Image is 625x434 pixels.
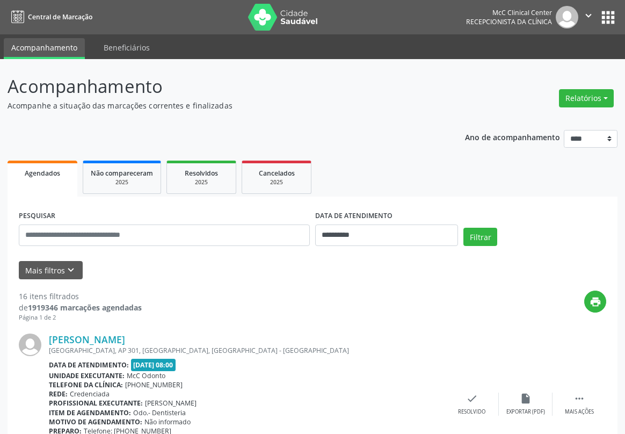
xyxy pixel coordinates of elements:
div: McC Clinical Center [466,8,552,17]
b: Data de atendimento: [49,360,129,370]
span: [PERSON_NAME] [145,399,197,408]
button: Relatórios [559,89,614,107]
b: Item de agendamento: [49,408,131,417]
i:  [583,10,594,21]
span: [DATE] 08:00 [131,359,176,371]
div: Página 1 de 2 [19,313,142,322]
div: Exportar (PDF) [506,408,545,416]
p: Ano de acompanhamento [465,130,560,143]
i: keyboard_arrow_down [65,264,77,276]
a: [PERSON_NAME] [49,334,125,345]
a: Acompanhamento [4,38,85,59]
div: 2025 [175,178,228,186]
span: Cancelados [259,169,295,178]
b: Telefone da clínica: [49,380,123,389]
button:  [578,6,599,28]
div: 16 itens filtrados [19,291,142,302]
span: Agendados [25,169,60,178]
i:  [573,393,585,404]
span: Não compareceram [91,169,153,178]
b: Rede: [49,389,68,399]
b: Unidade executante: [49,371,125,380]
span: [PHONE_NUMBER] [125,380,183,389]
a: Beneficiários [96,38,157,57]
strong: 1919346 marcações agendadas [28,302,142,313]
i: insert_drive_file [520,393,532,404]
div: 2025 [250,178,303,186]
a: Central de Marcação [8,8,92,26]
div: 2025 [91,178,153,186]
button: print [584,291,606,313]
button: Filtrar [463,228,497,246]
label: PESQUISAR [19,208,55,225]
b: Motivo de agendamento: [49,417,142,426]
div: Mais ações [565,408,594,416]
button: apps [599,8,617,27]
span: Recepcionista da clínica [466,17,552,26]
i: print [590,296,601,308]
p: Acompanhamento [8,73,434,100]
b: Profissional executante: [49,399,143,408]
span: Não informado [144,417,191,426]
span: Odo.- Dentisteria [133,408,186,417]
span: Resolvidos [185,169,218,178]
button: Mais filtroskeyboard_arrow_down [19,261,83,280]
div: [GEOGRAPHIC_DATA], AP 301, [GEOGRAPHIC_DATA], [GEOGRAPHIC_DATA] - [GEOGRAPHIC_DATA] [49,346,445,355]
span: Central de Marcação [28,12,92,21]
span: McC Odonto [127,371,165,380]
p: Acompanhe a situação das marcações correntes e finalizadas [8,100,434,111]
img: img [19,334,41,356]
span: Credenciada [70,389,110,399]
i: check [466,393,478,404]
div: de [19,302,142,313]
div: Resolvido [458,408,485,416]
img: img [556,6,578,28]
label: DATA DE ATENDIMENTO [315,208,393,225]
